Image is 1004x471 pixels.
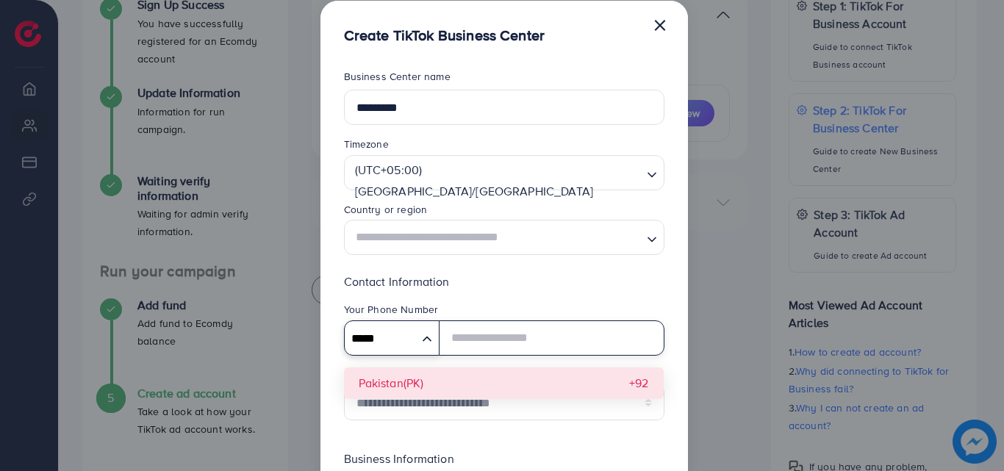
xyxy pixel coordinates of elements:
[346,328,417,350] input: Search for option
[344,273,664,290] p: Contact Information
[344,155,664,190] div: Search for option
[351,224,641,251] input: Search for option
[344,320,440,356] div: Search for option
[352,159,639,202] span: (UTC+05:00) [GEOGRAPHIC_DATA]/[GEOGRAPHIC_DATA]
[344,450,664,467] p: Business Information
[344,69,664,90] legend: Business Center name
[653,10,667,39] button: Close
[344,137,389,151] label: Timezone
[344,24,545,46] h5: Create TikTok Business Center
[351,205,641,228] input: Search for option
[359,375,424,392] span: Pakistan(PK)
[344,202,428,217] label: Country or region
[344,220,664,255] div: Search for option
[344,302,439,317] label: Your Phone Number
[629,375,648,392] span: +92
[344,367,460,382] label: Your Secondary Industry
